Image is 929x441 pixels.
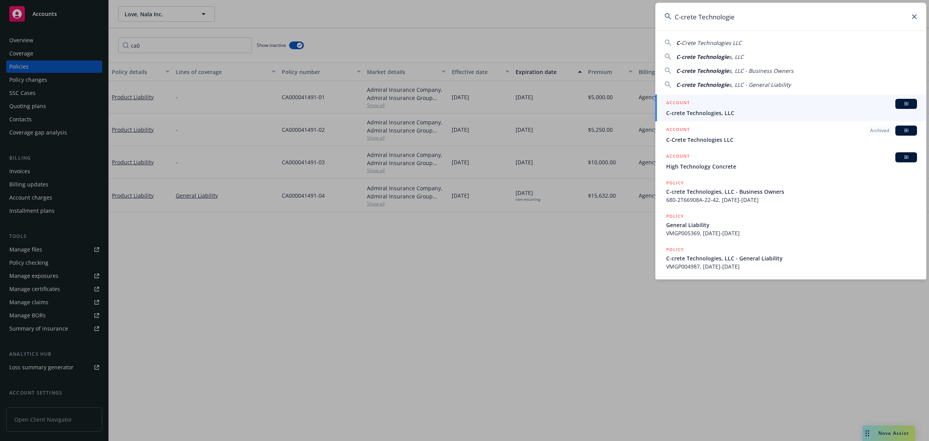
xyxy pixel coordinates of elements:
[655,121,926,148] a: ACCOUNTArchivedBIC-Crete Technologies LLC
[666,262,917,270] span: VMGP004987, [DATE]-[DATE]
[898,154,914,161] span: BI
[676,81,729,88] span: C-crete Technologie
[655,175,926,208] a: POLICYC-crete Technologies, LLC - Business Owners680-2T66908A-22-42, [DATE]-[DATE]
[682,39,742,47] span: Crete Technologies LLC
[666,254,917,262] span: C-crete Technologies, LLC - General Liability
[676,67,729,74] span: C-crete Technologie
[898,127,914,134] span: BI
[666,152,690,162] h5: ACCOUNT
[655,3,926,31] input: Search...
[666,229,917,237] span: VMGP005369, [DATE]-[DATE]
[666,188,917,196] span: C-crete Technologies, LLC - Business Owners
[729,81,791,88] span: s, LLC - General Liability
[655,95,926,121] a: ACCOUNTBIC-crete Technologies, LLC
[676,39,682,47] span: C-
[666,179,684,187] h5: POLICY
[666,162,917,171] span: High Technology Concrete
[655,241,926,275] a: POLICYC-crete Technologies, LLC - General LiabilityVMGP004987, [DATE]-[DATE]
[666,196,917,204] span: 680-2T66908A-22-42, [DATE]-[DATE]
[676,53,729,60] span: C-crete Technologie
[666,221,917,229] span: General Liability
[729,67,794,74] span: s, LLC - Business Owners
[729,53,744,60] span: s, LLC
[655,148,926,175] a: ACCOUNTBIHigh Technology Concrete
[870,127,889,134] span: Archived
[898,100,914,107] span: BI
[666,99,690,108] h5: ACCOUNT
[666,136,917,144] span: C-Crete Technologies LLC
[655,208,926,241] a: POLICYGeneral LiabilityVMGP005369, [DATE]-[DATE]
[666,212,684,220] h5: POLICY
[666,126,690,135] h5: ACCOUNT
[666,109,917,117] span: C-crete Technologies, LLC
[666,246,684,253] h5: POLICY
